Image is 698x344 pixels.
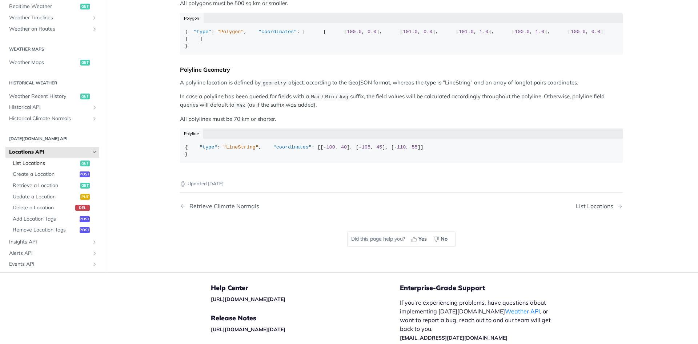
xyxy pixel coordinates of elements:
a: Historical Climate NormalsShow subpages for Historical Climate Normals [5,113,99,124]
a: Realtime Weatherget [5,1,99,12]
button: Show subpages for Events API [92,261,97,267]
a: Insights APIShow subpages for Insights API [5,237,99,248]
span: Add Location Tags [13,216,78,223]
span: Weather Recent History [9,93,79,100]
a: Previous Page: Retrieve Climate Normals [180,203,370,210]
span: get [80,60,90,66]
a: Historical APIShow subpages for Historical API [5,102,99,113]
p: If you’re experiencing problems, have questions about implementing [DATE][DOMAIN_NAME] , or want ... [400,298,558,342]
a: Remove Location Tagspost [9,225,99,236]
div: Retrieve Climate Normals [186,203,259,210]
span: 0.0 [424,29,432,35]
button: Show subpages for Historical Climate Normals [92,116,97,122]
span: Insights API [9,238,90,246]
a: Update a Locationput [9,191,99,202]
h5: Help Center [211,284,400,292]
span: Events API [9,261,90,268]
a: [URL][DOMAIN_NAME][DATE] [211,326,285,333]
span: Weather Timelines [9,14,90,21]
span: List Locations [13,160,79,167]
span: 1.0 [480,29,488,35]
span: Historical API [9,104,90,111]
button: Hide subpages for Locations API [92,149,97,155]
span: "coordinates" [258,29,297,35]
span: get [80,4,90,9]
a: Custom Events APIShow subpages for Custom Events API [5,270,99,281]
span: "coordinates" [273,145,312,150]
span: post [80,227,90,233]
span: Locations API [9,149,90,156]
button: Show subpages for Insights API [92,239,97,245]
a: Weather Recent Historyget [5,91,99,102]
a: Next Page: List Locations [576,203,623,210]
div: List Locations [576,203,617,210]
span: Remove Location Tags [13,226,78,234]
span: 0.0 [368,29,376,35]
a: Events APIShow subpages for Events API [5,259,99,270]
span: 100.0 [515,29,530,35]
span: Min [325,94,334,100]
span: Update a Location [13,193,79,201]
span: "LineString" [223,145,258,150]
a: Weather Mapsget [5,57,99,68]
p: All polylines must be 70 km or shorter. [180,115,623,123]
span: - [359,145,362,150]
span: Weather Maps [9,59,79,66]
p: A polyline location is defined by object, according to the GeoJSON format, whereas the type is "L... [180,79,623,87]
span: - [323,145,326,150]
div: Polyline Geometry [180,66,623,73]
button: Yes [409,234,431,245]
span: Max [236,103,245,108]
span: Weather on Routes [9,25,90,33]
a: Create a Locationpost [9,169,99,180]
span: Create a Location [13,171,78,178]
a: Weather API [505,308,540,315]
a: Locations APIHide subpages for Locations API [5,147,99,158]
button: Show subpages for Historical API [92,104,97,110]
span: get [80,183,90,189]
span: Avg [340,94,348,100]
a: Weather TimelinesShow subpages for Weather Timelines [5,12,99,23]
button: Show subpages for Weather Timelines [92,15,97,21]
span: 100 [326,145,335,150]
a: Alerts APIShow subpages for Alerts API [5,248,99,259]
div: { : , : [ [ [ , ], [ , ], [ , ], [ , ], [ , ] ] ] } [185,28,618,50]
button: Show subpages for Alerts API [92,250,97,256]
span: 45 [376,145,382,150]
span: put [80,194,90,200]
span: 0.0 [591,29,600,35]
span: Custom Events API [9,272,90,279]
h2: Historical Weather [5,80,99,86]
h5: Release Notes [211,314,400,323]
p: In case a polyline has been queried for fields with a / / suffix, the field values will be calcul... [180,92,623,110]
span: 105 [362,145,370,150]
h5: Enterprise-Grade Support [400,284,570,292]
span: 110 [397,145,406,150]
button: No [431,234,452,245]
span: get [80,94,90,99]
a: List Locationsget [9,158,99,169]
span: 40 [341,145,347,150]
span: geometry [262,80,286,86]
span: 100.0 [347,29,362,35]
div: Did this page help you? [347,232,456,247]
a: Delete a Locationdel [9,202,99,213]
button: Show subpages for Weather on Routes [92,26,97,32]
div: { : , : [[ , ], [ , ], [ , ]] } [185,144,618,158]
span: No [441,235,448,243]
nav: Pagination Controls [180,195,623,217]
span: "Polygon" [217,29,244,35]
a: Weather on RoutesShow subpages for Weather on Routes [5,24,99,35]
span: - [394,145,397,150]
span: 100.0 [571,29,586,35]
span: post [80,216,90,222]
span: get [80,161,90,166]
span: del [75,205,90,211]
span: Yes [418,235,427,243]
span: Delete a Location [13,204,73,211]
span: 55 [412,145,418,150]
span: Max [311,94,320,100]
span: post [80,171,90,177]
h2: Weather Maps [5,46,99,52]
span: "type" [200,145,217,150]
